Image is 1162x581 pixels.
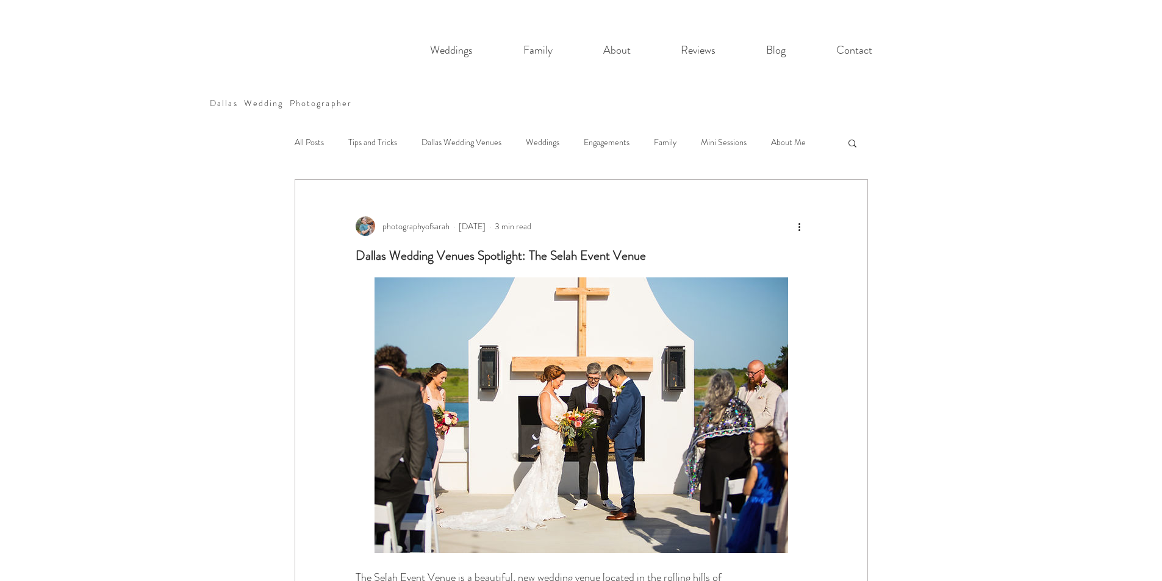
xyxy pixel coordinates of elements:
a: Blog [741,38,811,63]
h1: Dallas Wedding Venues Spotlight: The Selah Event Venue [356,247,807,265]
a: About [578,38,656,63]
a: Engagements [584,137,629,149]
a: Weddings [526,137,559,149]
a: Dallas Wedding Photographer [210,97,352,109]
nav: Blog [293,118,834,167]
span: Feb 3 [459,220,486,232]
a: All Posts [295,137,324,149]
p: Contact [830,38,878,63]
p: About [597,38,637,63]
a: Tips and Tricks [348,137,397,149]
p: Family [517,38,559,63]
a: Contact [811,38,898,63]
img: The Selah Event Venue is a modern white house with a glass balcony that faces the sunset, surroun... [375,277,788,553]
span: 3 min read [495,220,531,232]
p: Blog [760,38,792,63]
a: Dallas Wedding Venues [421,137,501,149]
nav: Site [405,38,898,63]
a: Family [498,38,578,63]
a: Mini Sessions [701,137,747,149]
button: More actions [792,219,807,233]
a: About Me [771,137,806,149]
p: Reviews [675,38,722,63]
div: Search [847,138,858,148]
a: Reviews [656,38,741,63]
a: Family [654,137,676,149]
